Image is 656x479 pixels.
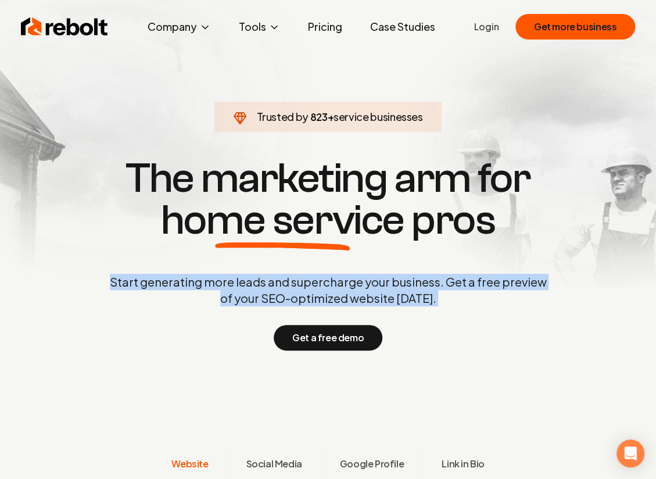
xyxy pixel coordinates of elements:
button: Get more business [515,14,635,40]
span: 823 [310,109,327,125]
span: service businesses [334,110,423,123]
span: home service [161,199,404,241]
a: Case Studies [361,15,444,38]
span: Google Profile [340,457,404,471]
button: Tools [230,15,289,38]
div: Open Intercom Messenger [616,439,644,467]
h1: The marketing arm for pros [49,158,607,241]
span: Social Media [246,457,302,471]
button: Get a free demo [274,325,382,351]
span: Link in Bio [442,457,485,471]
a: Login [474,20,499,34]
span: Website [171,457,208,471]
button: Company [138,15,220,38]
a: Pricing [299,15,352,38]
span: Trusted by [256,110,308,123]
img: Rebolt Logo [21,15,108,38]
p: Start generating more leads and supercharge your business. Get a free preview of your SEO-optimiz... [107,274,549,306]
span: + [327,110,334,123]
